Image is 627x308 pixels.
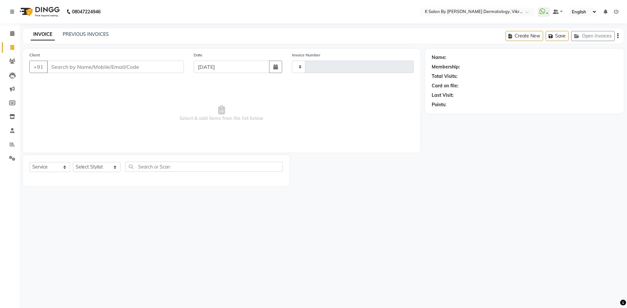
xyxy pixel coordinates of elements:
div: Total Visits: [432,73,458,80]
input: Search or Scan [125,162,283,172]
a: INVOICE [31,29,55,40]
img: logo [17,3,61,21]
div: Last Visit: [432,92,454,99]
input: Search by Name/Mobile/Email/Code [47,61,184,73]
button: +91 [29,61,48,73]
a: PREVIOUS INVOICES [63,31,109,37]
div: Membership: [432,64,460,70]
button: Open Invoices [571,31,615,41]
div: Card on file: [432,82,458,89]
span: Select & add items from the list below [29,81,414,146]
div: Points: [432,101,446,108]
label: Invoice Number [292,52,320,58]
b: 08047224946 [72,3,101,21]
button: Save [546,31,569,41]
label: Date [194,52,202,58]
label: Client [29,52,40,58]
div: Name: [432,54,446,61]
button: Create New [506,31,543,41]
